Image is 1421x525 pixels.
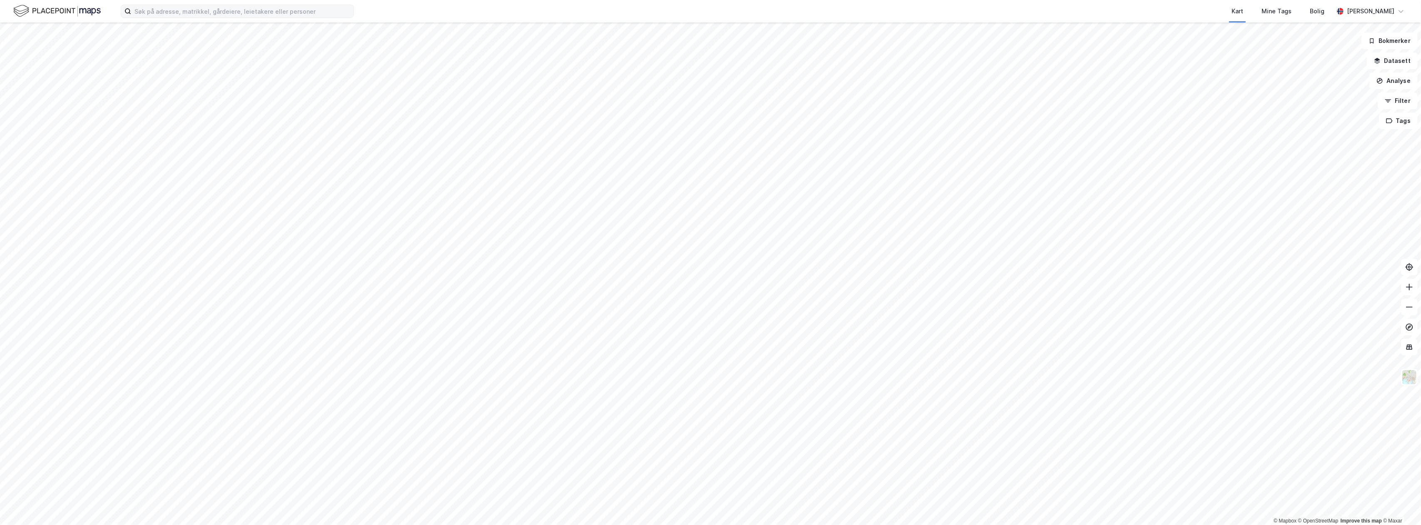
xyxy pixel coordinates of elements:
[1379,112,1418,129] button: Tags
[1379,485,1421,525] iframe: Chat Widget
[1262,6,1292,16] div: Mine Tags
[1341,518,1382,524] a: Improve this map
[1232,6,1243,16] div: Kart
[1369,72,1418,89] button: Analyse
[1310,6,1324,16] div: Bolig
[1379,485,1421,525] div: Kontrollprogram for chat
[1367,52,1418,69] button: Datasett
[131,5,353,17] input: Søk på adresse, matrikkel, gårdeiere, leietakere eller personer
[13,4,101,18] img: logo.f888ab2527a4732fd821a326f86c7f29.svg
[1347,6,1394,16] div: [PERSON_NAME]
[1361,32,1418,49] button: Bokmerker
[1274,518,1297,524] a: Mapbox
[1378,92,1418,109] button: Filter
[1401,369,1417,385] img: Z
[1298,518,1339,524] a: OpenStreetMap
